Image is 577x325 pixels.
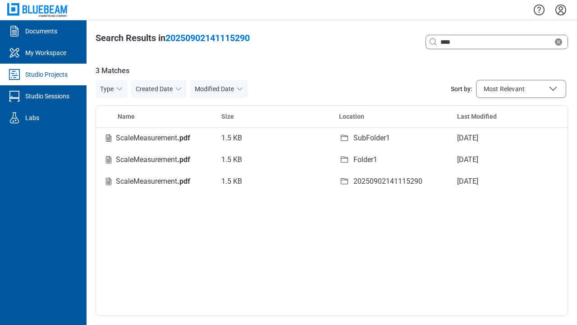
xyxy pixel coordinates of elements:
button: Sort by: [476,80,566,98]
div: Labs [25,113,39,122]
div: Studio Projects [25,70,68,79]
div: 20250902141115290 [353,176,422,187]
td: 1.5 KB [214,149,332,171]
span: 20250902141115290 [165,32,250,43]
div: Studio Sessions [25,92,69,101]
svg: folder-icon [339,154,350,165]
table: bb-data-table [96,106,568,192]
td: 1.5 KB [214,171,332,192]
button: Settings [554,2,568,18]
div: Documents [25,27,57,36]
button: Created Date [131,80,187,98]
svg: My Workspace [7,46,22,60]
em: .pdf [177,134,190,142]
div: Folder1 [353,154,377,165]
svg: File-icon [103,176,114,187]
svg: Studio Projects [7,67,22,82]
span: Most Relevant [484,84,525,93]
div: Search Results in [96,32,250,44]
em: .pdf [177,177,190,186]
span: ScaleMeasurement [116,155,190,164]
div: SubFolder1 [353,133,390,144]
td: [DATE] [450,149,568,171]
span: ScaleMeasurement [116,134,190,142]
svg: Labs [7,111,22,125]
div: My Workspace [25,48,66,57]
span: 3 Matches [96,65,568,76]
svg: folder-icon [339,176,350,187]
button: Type [96,80,128,98]
td: [DATE] [450,127,568,149]
td: 1.5 KB [214,127,332,149]
div: Clear search [426,35,568,49]
svg: Documents [7,24,22,38]
span: Sort by: [451,84,472,93]
svg: File-icon [103,133,114,144]
td: [DATE] [450,171,568,192]
em: .pdf [177,155,190,164]
svg: File-icon [103,154,114,165]
svg: Studio Sessions [7,89,22,103]
span: ScaleMeasurement [116,177,190,186]
div: Clear search [553,37,568,47]
svg: folder-icon [339,133,350,144]
img: Bluebeam, Inc. [7,3,69,16]
button: Modified Date [190,80,248,98]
